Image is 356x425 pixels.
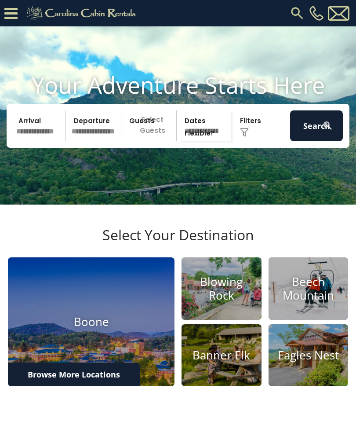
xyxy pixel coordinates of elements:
[7,227,349,257] h3: Select Your Destination
[124,110,176,141] p: Select Guests
[269,348,349,362] h4: Eagles Nest
[182,257,262,320] a: Blowing Rock
[8,363,140,386] a: Browse More Locations
[182,348,262,362] h4: Banner Elk
[322,120,333,131] img: search-regular-white.png
[240,128,249,137] img: filter--v1.png
[307,6,326,21] a: [PHONE_NUMBER]
[269,257,349,320] a: Beech Mountain
[8,257,174,386] a: Boone
[182,275,262,302] h4: Blowing Rock
[269,275,349,302] h4: Beech Mountain
[7,71,349,99] h1: Your Adventure Starts Here
[22,4,143,22] img: Khaki-logo.png
[290,110,343,141] button: Search
[289,5,305,21] img: search-regular.svg
[8,315,174,329] h4: Boone
[269,324,349,387] a: Eagles Nest
[182,324,262,387] a: Banner Elk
